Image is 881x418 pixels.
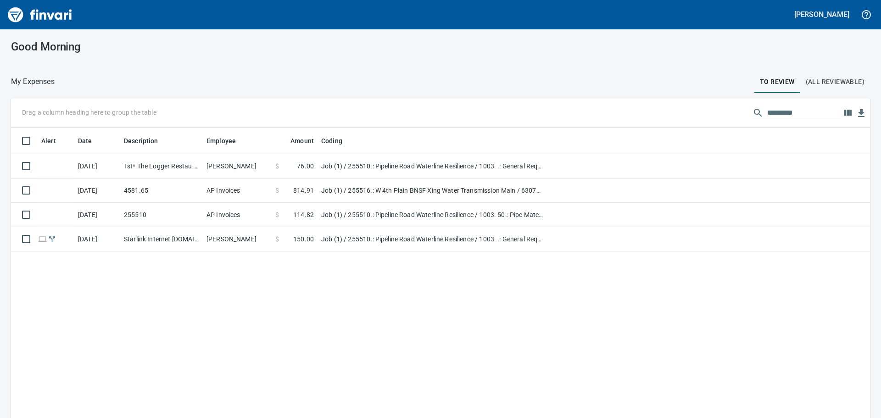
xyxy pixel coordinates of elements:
[120,227,203,251] td: Starlink Internet [DOMAIN_NAME] CA - Pipeline
[318,227,547,251] td: Job (1) / 255510.: Pipeline Road Waterline Resilience / 1003. .: General Requirements / 5: Other
[78,135,92,146] span: Date
[275,234,279,244] span: $
[11,76,55,87] p: My Expenses
[22,108,156,117] p: Drag a column heading here to group the table
[275,210,279,219] span: $
[806,76,864,88] span: (All Reviewable)
[206,135,248,146] span: Employee
[11,40,283,53] h3: Good Morning
[41,135,56,146] span: Alert
[794,10,849,19] h5: [PERSON_NAME]
[321,135,342,146] span: Coding
[74,154,120,178] td: [DATE]
[279,135,314,146] span: Amount
[120,154,203,178] td: Tst* The Logger Restau Astoria OR
[78,135,104,146] span: Date
[47,236,57,242] span: Split transaction
[854,106,868,120] button: Download Table
[120,203,203,227] td: 255510
[124,135,170,146] span: Description
[318,154,547,178] td: Job (1) / 255510.: Pipeline Road Waterline Resilience / 1003. .: General Requirements / 5: Other
[203,178,272,203] td: AP Invoices
[120,178,203,203] td: 4581.65
[41,135,68,146] span: Alert
[203,227,272,251] td: [PERSON_NAME]
[124,135,158,146] span: Description
[275,162,279,171] span: $
[203,154,272,178] td: [PERSON_NAME]
[206,135,236,146] span: Employee
[293,234,314,244] span: 150.00
[74,227,120,251] td: [DATE]
[760,76,795,88] span: To Review
[293,210,314,219] span: 114.82
[318,178,547,203] td: Job (1) / 255516.: W 4th Plain BNSF Xing Water Transmission Main / 63071. .: Hydrostatic Test Pip...
[38,236,47,242] span: Online transaction
[74,203,120,227] td: [DATE]
[290,135,314,146] span: Amount
[297,162,314,171] span: 76.00
[6,4,74,26] img: Finvari
[321,135,354,146] span: Coding
[74,178,120,203] td: [DATE]
[11,76,55,87] nav: breadcrumb
[318,203,547,227] td: Job (1) / 255510.: Pipeline Road Waterline Resilience / 1003. 50.: Pipe Materials / 3: Material
[203,203,272,227] td: AP Invoices
[792,7,852,22] button: [PERSON_NAME]
[293,186,314,195] span: 814.91
[275,186,279,195] span: $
